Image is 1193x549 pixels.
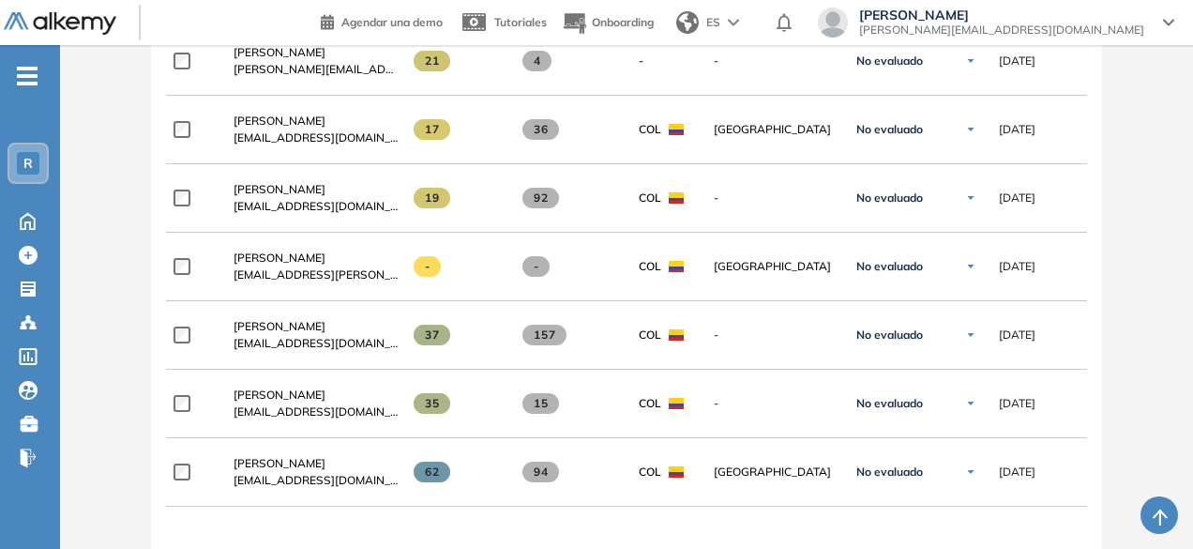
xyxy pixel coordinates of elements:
[234,319,325,333] span: [PERSON_NAME]
[856,53,923,69] span: No evaluado
[639,258,661,275] span: COL
[676,11,699,34] img: world
[714,395,834,412] span: -
[234,44,399,61] a: [PERSON_NAME]
[522,51,551,71] span: 4
[714,258,834,275] span: [GEOGRAPHIC_DATA]
[965,329,976,341] img: Ícono de flecha
[234,387,399,404] a: [PERSON_NAME]
[669,192,684,204] img: COL
[728,19,739,26] img: arrow
[714,327,834,343] span: -
[562,3,654,43] button: Onboarding
[669,124,684,135] img: COL
[522,256,550,277] span: -
[522,462,559,482] span: 94
[639,53,643,69] span: -
[706,14,720,31] span: ES
[234,404,399,420] span: [EMAIL_ADDRESS][DOMAIN_NAME]
[414,51,450,71] span: 21
[234,45,325,59] span: [PERSON_NAME]
[859,8,1144,23] span: [PERSON_NAME]
[965,124,976,135] img: Ícono de flecha
[856,328,923,343] span: No evaluado
[234,472,399,489] span: [EMAIL_ADDRESS][DOMAIN_NAME]
[669,466,684,478] img: COL
[965,398,976,409] img: Ícono de flecha
[414,462,450,482] span: 62
[17,74,38,78] i: -
[999,258,1035,275] span: [DATE]
[639,327,661,343] span: COL
[234,456,325,470] span: [PERSON_NAME]
[856,465,923,480] span: No evaluado
[4,12,116,36] img: Logo
[965,192,976,204] img: Ícono de flecha
[856,122,923,137] span: No evaluado
[999,53,1035,69] span: [DATE]
[234,182,325,196] span: [PERSON_NAME]
[234,318,399,335] a: [PERSON_NAME]
[669,398,684,409] img: COL
[522,325,566,345] span: 157
[999,190,1035,206] span: [DATE]
[234,198,399,215] span: [EMAIL_ADDRESS][DOMAIN_NAME]
[522,188,559,208] span: 92
[669,329,684,341] img: COL
[414,119,450,140] span: 17
[414,393,450,414] span: 35
[965,55,976,67] img: Ícono de flecha
[714,190,834,206] span: -
[23,156,33,171] span: R
[234,267,399,283] span: [EMAIL_ADDRESS][PERSON_NAME][DOMAIN_NAME]
[234,113,399,130] a: [PERSON_NAME]
[999,395,1035,412] span: [DATE]
[965,466,976,478] img: Ícono de flecha
[965,261,976,272] img: Ícono de flecha
[856,396,923,411] span: No evaluado
[714,53,834,69] span: -
[859,23,1144,38] span: [PERSON_NAME][EMAIL_ADDRESS][DOMAIN_NAME]
[234,130,399,146] span: [EMAIL_ADDRESS][DOMAIN_NAME]
[414,188,450,208] span: 19
[234,250,399,267] a: [PERSON_NAME]
[414,325,450,345] span: 37
[999,327,1035,343] span: [DATE]
[999,464,1035,480] span: [DATE]
[234,455,399,472] a: [PERSON_NAME]
[856,259,923,274] span: No evaluado
[234,388,325,402] span: [PERSON_NAME]
[669,261,684,272] img: COL
[592,15,654,29] span: Onboarding
[639,395,661,412] span: COL
[494,15,547,29] span: Tutoriales
[522,119,559,140] span: 36
[321,9,443,32] a: Agendar una demo
[639,190,661,206] span: COL
[714,121,834,138] span: [GEOGRAPHIC_DATA]
[234,61,399,78] span: [PERSON_NAME][EMAIL_ADDRESS][DOMAIN_NAME]
[856,191,923,206] span: No evaluado
[522,393,559,414] span: 15
[714,464,834,480] span: [GEOGRAPHIC_DATA]
[234,251,325,265] span: [PERSON_NAME]
[414,256,441,277] span: -
[341,15,443,29] span: Agendar una demo
[639,121,661,138] span: COL
[999,121,1035,138] span: [DATE]
[234,335,399,352] span: [EMAIL_ADDRESS][DOMAIN_NAME]
[234,181,399,198] a: [PERSON_NAME]
[234,114,325,128] span: [PERSON_NAME]
[639,464,661,480] span: COL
